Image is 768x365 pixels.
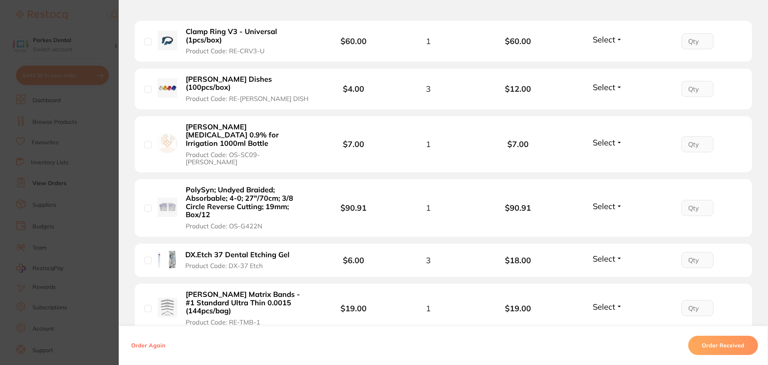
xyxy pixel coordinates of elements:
[158,298,177,317] img: Tofflemire Matrix Bands - #1 Standard Ultra Thin 0.0015 (144pcs/bag)
[158,78,177,98] img: Dappen Dishes (100pcs/box)
[590,137,625,147] button: Select
[681,81,713,97] input: Qty
[183,290,312,326] button: [PERSON_NAME] Matrix Bands - #1 Standard Ultra Thin 0.0015 (144pcs/bag) Product Code: RE-TMB-1
[590,201,625,211] button: Select
[426,256,431,265] span: 3
[158,31,177,50] img: Clamp Ring V3 - Universal (1pcs/box)
[183,250,298,270] button: DX.Etch 37 Dental Etching Gel Product Code: DX-37 Etch
[158,250,177,269] img: DX.Etch 37 Dental Etching Gel
[426,304,431,313] span: 1
[343,255,364,265] b: $6.00
[186,47,265,54] span: Product Code: RE-CRV3-U
[688,336,758,355] button: Order Received
[183,186,312,230] button: PolySyn; Undyed Braided; Absorbable; 4-0; 27"/70cm; 3/8 Circle Reverse Cutting; 19mm; Box/12 Prod...
[186,151,310,166] span: Product Code: OS-SC09-[PERSON_NAME]
[186,222,262,230] span: Product Code: OS-G422N
[473,304,563,313] b: $19.00
[185,251,290,259] b: DX.Etch 37 Dental Etching Gel
[186,186,310,219] b: PolySyn; Undyed Braided; Absorbable; 4-0; 27"/70cm; 3/8 Circle Reverse Cutting; 19mm; Box/12
[185,262,263,269] span: Product Code: DX-37 Etch
[186,75,310,92] b: [PERSON_NAME] Dishes (100pcs/box)
[681,200,713,216] input: Qty
[681,300,713,316] input: Qty
[593,137,615,147] span: Select
[343,84,364,94] b: $4.00
[183,75,312,103] button: [PERSON_NAME] Dishes (100pcs/box) Product Code: RE-[PERSON_NAME] DISH
[681,33,713,49] input: Qty
[426,203,431,212] span: 1
[426,84,431,93] span: 3
[473,36,563,46] b: $60.00
[340,303,367,313] b: $19.00
[186,290,310,315] b: [PERSON_NAME] Matrix Bands - #1 Standard Ultra Thin 0.0015 (144pcs/bag)
[426,139,431,149] span: 1
[590,34,625,44] button: Select
[129,342,168,349] button: Order Again
[473,256,563,265] b: $18.00
[473,84,563,93] b: $12.00
[183,123,312,166] button: [PERSON_NAME] [MEDICAL_DATA] 0.9% for Irrigation 1000ml Bottle Product Code: OS-SC09-[PERSON_NAME]
[681,252,713,268] input: Qty
[473,139,563,149] b: $7.00
[590,82,625,92] button: Select
[183,27,312,55] button: Clamp Ring V3 - Universal (1pcs/box) Product Code: RE-CRV3-U
[681,136,713,152] input: Qty
[343,139,364,149] b: $7.00
[158,198,177,217] img: PolySyn; Undyed Braided; Absorbable; 4-0; 27"/70cm; 3/8 Circle Reverse Cutting; 19mm; Box/12
[593,201,615,211] span: Select
[186,123,310,148] b: [PERSON_NAME] [MEDICAL_DATA] 0.9% for Irrigation 1000ml Bottle
[426,36,431,46] span: 1
[593,34,615,44] span: Select
[593,82,615,92] span: Select
[340,203,367,213] b: $90.91
[186,319,260,326] span: Product Code: RE-TMB-1
[473,203,563,212] b: $90.91
[590,254,625,264] button: Select
[186,28,310,44] b: Clamp Ring V3 - Universal (1pcs/box)
[158,134,177,153] img: Baxter Sodium Chloride 0.9% for Irrigation 1000ml Bottle
[593,302,615,312] span: Select
[186,95,308,102] span: Product Code: RE-[PERSON_NAME] DISH
[593,254,615,264] span: Select
[590,302,625,312] button: Select
[340,36,367,46] b: $60.00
